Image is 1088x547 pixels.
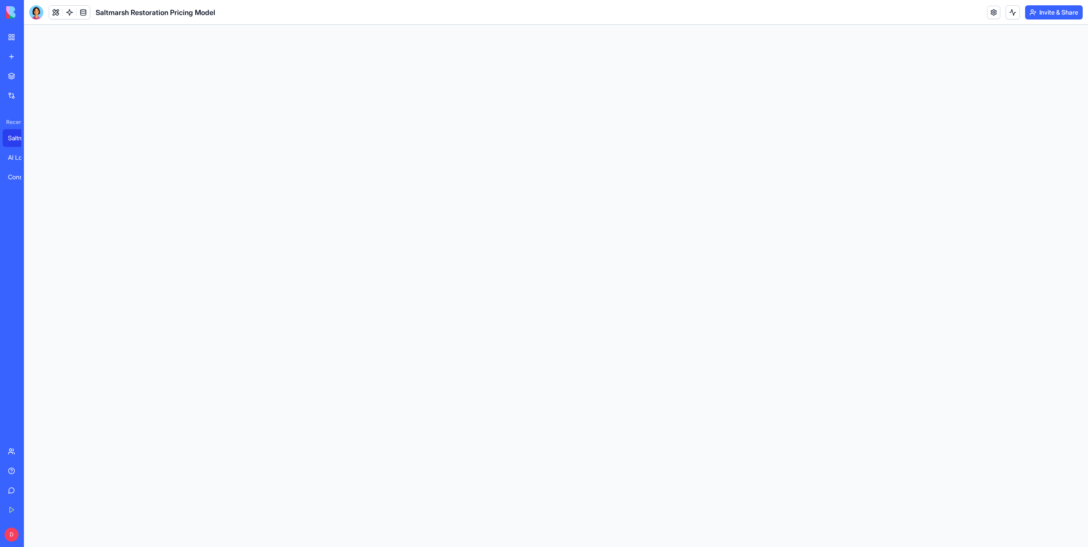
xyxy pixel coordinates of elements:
a: Saltmarsh Restoration Pricing Model [3,129,38,147]
div: Construction Manager [8,173,33,181]
span: Recent [3,119,21,126]
img: logo [6,6,61,19]
a: Construction Manager [3,168,38,186]
a: AI Logo Generator [3,149,38,166]
div: Saltmarsh Restoration Pricing Model [8,134,33,143]
span: D [4,528,19,542]
div: AI Logo Generator [8,153,33,162]
button: Invite & Share [1025,5,1083,19]
span: Saltmarsh Restoration Pricing Model [96,7,215,18]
